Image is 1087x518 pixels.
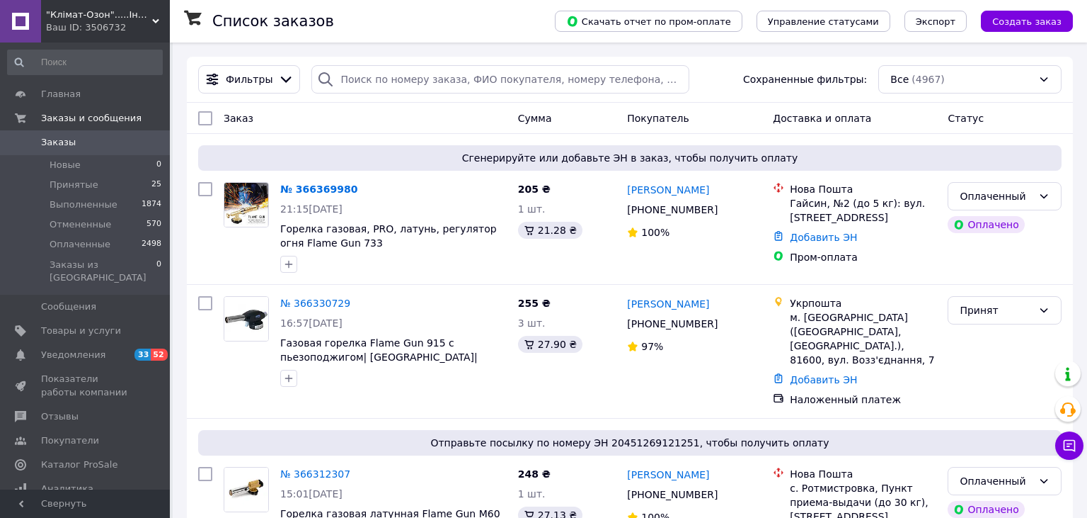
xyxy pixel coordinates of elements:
input: Поиск по номеру заказа, ФИО покупателя, номеру телефона, Email, номеру накладной [311,65,689,94]
div: Укрпошта [790,296,936,310]
div: Нова Пошта [790,182,936,196]
div: Пром-оплата [790,250,936,264]
div: 21.28 ₴ [518,222,582,239]
span: Покупатели [41,434,99,447]
span: "Клімат-Озон".....Інтернет магазин кліматичного обладнання [46,9,152,21]
span: Новые [50,159,81,171]
span: Товары и услуги [41,325,121,337]
span: Отправьте посылку по номеру ЭН 20451269121251, чтобы получить оплату [204,436,1056,450]
div: Наложенный платеж [790,393,936,407]
div: Оплаченный [960,473,1033,489]
span: Экспорт [916,16,955,27]
div: 27.90 ₴ [518,336,582,353]
span: Сообщения [41,300,96,313]
a: Добавить ЭН [790,232,857,243]
span: Отмененные [50,218,111,231]
a: Газовая горелка Flame Gun 915 с пьезоподжигом| [GEOGRAPHIC_DATA]| [GEOGRAPHIC_DATA] [280,337,478,377]
span: Заказы и сообщения [41,112,142,125]
a: № 366330729 [280,298,350,309]
span: Оплаченные [50,238,110,251]
a: № 366312307 [280,468,350,480]
span: Уведомления [41,349,105,361]
span: 100% [641,227,669,238]
div: м. [GEOGRAPHIC_DATA] ([GEOGRAPHIC_DATA], [GEOGRAPHIC_DATA].), 81600, вул. Возз'єднання, 7 [790,310,936,367]
a: Создать заказ [967,15,1073,26]
span: 1 шт. [518,488,546,500]
span: Статус [948,113,984,124]
span: Каталог ProSale [41,458,117,471]
span: 21:15[DATE] [280,203,343,215]
span: Отзывы [41,410,79,423]
a: Горелка газовая, PRO, латунь, регулятор огня Flame Gun 733 [280,223,497,249]
a: № 366369980 [280,184,357,195]
span: 25 [151,179,161,191]
input: Поиск [7,50,163,75]
span: Доставка и оплата [773,113,871,124]
div: Ваш ID: 3506732 [46,21,170,34]
button: Создать заказ [981,11,1073,32]
div: Оплаченный [960,188,1033,204]
span: 33 [134,349,151,361]
span: 3 шт. [518,317,546,329]
a: Фото товару [224,182,269,227]
a: Фото товару [224,467,269,512]
img: Фото товару [224,468,268,512]
a: [PERSON_NAME] [627,468,709,482]
div: Оплачено [948,216,1024,233]
span: 2498 [142,238,161,251]
div: Нова Пошта [790,467,936,481]
span: Сохраненные фильтры: [743,72,867,86]
span: 97% [641,341,663,352]
span: Скачать отчет по пром-оплате [566,15,731,28]
button: Скачать отчет по пром-оплате [555,11,742,32]
span: Заказы [41,136,76,149]
span: Управление статусами [768,16,879,27]
span: Заказ [224,113,253,124]
span: 255 ₴ [518,298,551,309]
a: Фото товару [224,296,269,342]
span: 16:57[DATE] [280,317,343,329]
a: [PERSON_NAME] [627,297,709,311]
div: Гайсин, №2 (до 5 кг): вул. [STREET_ADDRESS] [790,196,936,225]
span: 205 ₴ [518,184,551,195]
span: 0 [156,259,161,284]
span: Сумма [518,113,552,124]
span: 52 [151,349,167,361]
button: Чат с покупателем [1055,432,1083,460]
span: 0 [156,159,161,171]
span: Заказы из [GEOGRAPHIC_DATA] [50,259,156,284]
div: [PHONE_NUMBER] [624,485,720,505]
h1: Список заказов [212,13,334,30]
img: Фото товару [224,183,268,227]
div: [PHONE_NUMBER] [624,200,720,220]
a: Добавить ЭН [790,374,857,385]
span: 1874 [142,198,161,211]
span: Главная [41,88,81,101]
span: (4967) [911,74,945,85]
button: Экспорт [904,11,967,32]
a: [PERSON_NAME] [627,183,709,197]
span: Аналитика [41,483,93,495]
span: Все [890,72,909,86]
span: Показатели работы компании [41,373,131,398]
span: Создать заказ [992,16,1062,27]
span: Фильтры [226,72,272,86]
span: 15:01[DATE] [280,488,343,500]
span: Выполненные [50,198,117,211]
div: [PHONE_NUMBER] [624,314,720,334]
img: Фото товару [224,297,268,341]
span: Покупатель [627,113,689,124]
span: 248 ₴ [518,468,551,480]
span: Сгенерируйте или добавьте ЭН в заказ, чтобы получить оплату [204,151,1056,165]
span: 570 [146,218,161,231]
div: Оплачено [948,501,1024,518]
span: Принятые [50,179,98,191]
span: 1 шт. [518,203,546,215]
div: Принят [960,303,1033,318]
button: Управление статусами [757,11,890,32]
